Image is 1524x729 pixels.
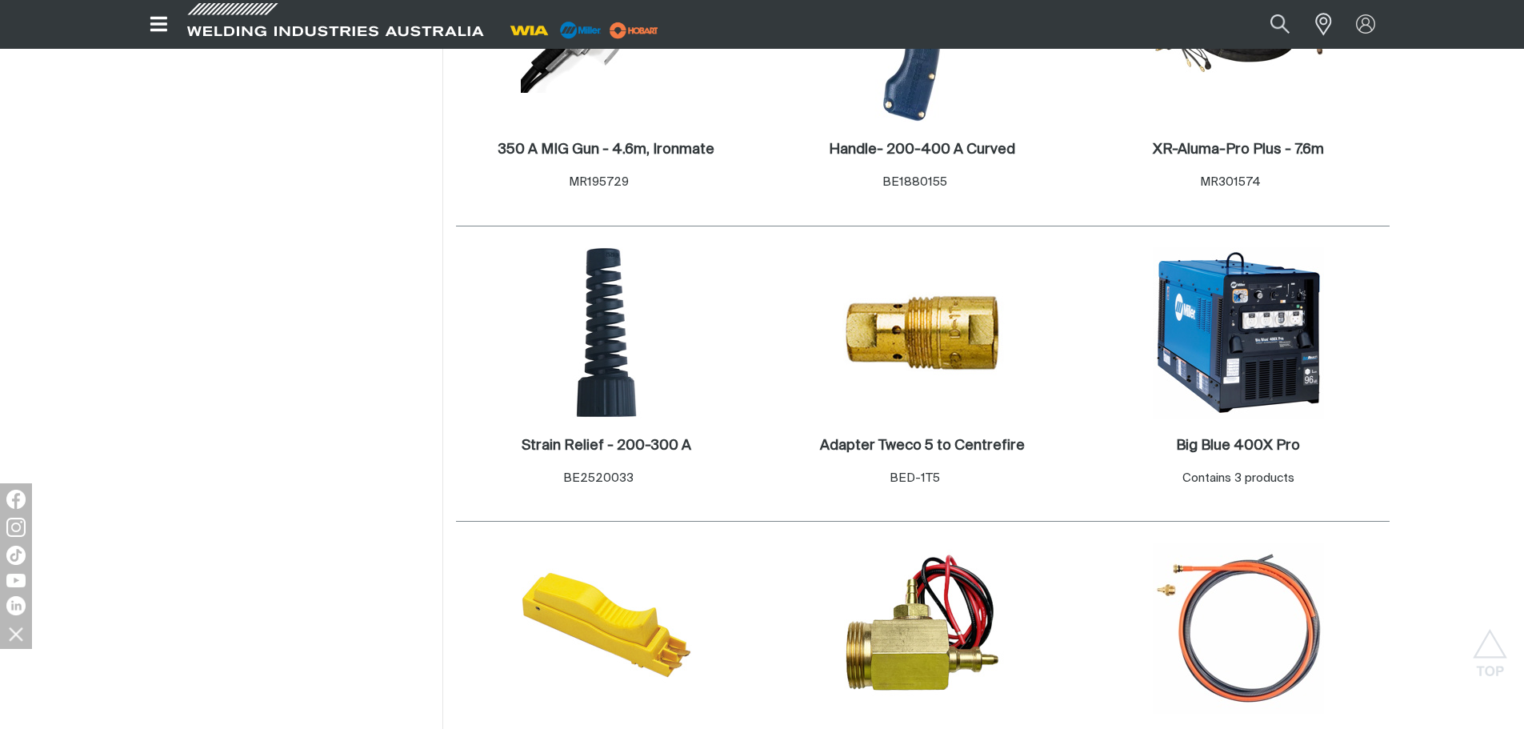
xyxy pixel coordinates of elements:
[1472,629,1508,665] button: Scroll to top
[882,176,947,188] span: BE1880155
[563,472,634,484] span: BE2520033
[498,142,714,157] h2: 350 A MIG Gun - 4.6m, Ironmate
[1253,6,1307,42] button: Search products
[605,24,663,36] a: miller
[1153,543,1324,714] img: Liner 4.6m - 500-600 A (2.0mm)
[1176,439,1300,453] h2: Big Blue 400X Pro
[820,437,1025,455] a: Adapter Tweco 5 to Centrefire
[6,546,26,565] img: TikTok
[820,439,1025,453] h2: Adapter Tweco 5 to Centrefire
[838,543,1007,714] img: Euro Adapter for W64 Wire Feeder 45mm
[605,18,663,42] img: miller
[1153,142,1324,157] h2: XR-Aluma-Pro Plus - 7.6m
[1200,176,1261,188] span: MR301574
[522,437,691,455] a: Strain Relief - 200-300 A
[1153,141,1324,159] a: XR-Aluma-Pro Plus - 7.6m
[6,574,26,587] img: YouTube
[1153,247,1324,419] img: Big Blue 400X Pro
[890,472,940,484] span: BED-1T5
[1232,6,1306,42] input: Product name or item number...
[6,596,26,615] img: LinkedIn
[522,439,691,453] h2: Strain Relief - 200-300 A
[829,141,1015,159] a: Handle- 200-400 A Curved
[6,518,26,537] img: Instagram
[521,543,692,714] img: Trigger - 200 / 300 / 350 A (Brass Connections)
[1182,470,1294,488] div: Contains 3 products
[829,142,1015,157] h2: Handle- 200-400 A Curved
[837,247,1008,419] img: Adapter Tweco 5 to Centrefire
[6,490,26,509] img: Facebook
[498,141,714,159] a: 350 A MIG Gun - 4.6m, Ironmate
[521,247,692,419] img: Strain Relief - 200-300 A
[1176,437,1300,455] a: Big Blue 400X Pro
[569,176,629,188] span: MR195729
[2,620,30,647] img: hide socials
